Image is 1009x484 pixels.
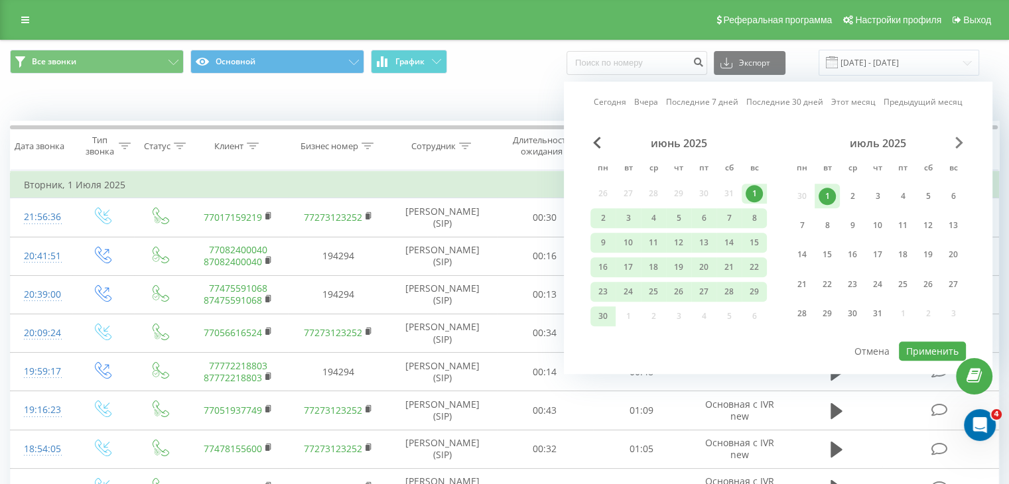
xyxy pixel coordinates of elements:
[869,188,886,205] div: 3
[955,137,963,149] span: Next Month
[395,57,425,66] span: График
[670,283,687,300] div: 26
[865,243,890,267] div: чт 17 июля 2025 г.
[868,159,888,179] abbr: четверг
[15,141,64,152] div: Дата звонка
[590,137,767,150] div: июнь 2025
[304,404,362,416] a: 77273123252
[831,96,876,109] a: Этот месяц
[204,442,262,455] a: 77478155600
[869,217,886,234] div: 10
[389,430,497,468] td: [PERSON_NAME] (SIP)
[719,159,739,179] abbr: суббота
[670,259,687,276] div: 19
[890,243,915,267] div: пт 18 июля 2025 г.
[991,409,1002,420] span: 4
[869,247,886,264] div: 17
[844,188,861,205] div: 2
[819,247,836,264] div: 15
[915,272,941,296] div: сб 26 июля 2025 г.
[288,275,388,314] td: 194294
[789,302,815,326] div: пн 28 июля 2025 г.
[840,272,865,296] div: ср 23 июля 2025 г.
[590,257,616,277] div: пн 16 июня 2025 г.
[945,276,962,293] div: 27
[744,159,764,179] abbr: воскресенье
[24,359,59,385] div: 19:59:17
[742,257,767,277] div: вс 22 июня 2025 г.
[10,50,184,74] button: Все звонки
[691,257,716,277] div: пт 20 июня 2025 г.
[389,353,497,391] td: [PERSON_NAME] (SIP)
[190,50,364,74] button: Основной
[389,237,497,275] td: [PERSON_NAME] (SIP)
[616,208,641,228] div: вт 3 июня 2025 г.
[915,213,941,238] div: сб 12 июля 2025 г.
[641,233,666,253] div: ср 11 июня 2025 г.
[720,234,738,251] div: 14
[742,233,767,253] div: вс 15 июня 2025 г.
[209,282,267,294] a: 77475591068
[819,305,836,322] div: 29
[666,208,691,228] div: чт 5 июня 2025 г.
[204,255,262,268] a: 87082400040
[497,314,593,352] td: 00:34
[594,96,626,109] a: Сегодня
[666,233,691,253] div: чт 12 июня 2025 г.
[720,259,738,276] div: 21
[964,409,996,441] iframe: Intercom live chat
[593,430,689,468] td: 01:05
[793,305,811,322] div: 28
[594,234,612,251] div: 9
[746,185,763,202] div: 1
[746,96,823,109] a: Последние 30 дней
[620,210,637,227] div: 3
[890,213,915,238] div: пт 11 июля 2025 г.
[716,233,742,253] div: сб 14 июня 2025 г.
[620,234,637,251] div: 10
[945,217,962,234] div: 13
[919,188,937,205] div: 5
[840,213,865,238] div: ср 9 июля 2025 г.
[620,259,637,276] div: 17
[789,137,966,150] div: июль 2025
[24,436,59,462] div: 18:54:05
[389,391,497,430] td: [PERSON_NAME] (SIP)
[618,159,638,179] abbr: вторник
[869,276,886,293] div: 24
[844,247,861,264] div: 16
[593,137,601,149] span: Previous Month
[894,217,911,234] div: 11
[204,371,262,384] a: 87772218803
[204,404,262,416] a: 77051937749
[590,208,616,228] div: пн 2 июня 2025 г.
[497,353,593,391] td: 00:14
[695,259,712,276] div: 20
[24,320,59,346] div: 20:09:24
[301,141,358,152] div: Бизнес номер
[840,243,865,267] div: ср 16 июля 2025 г.
[815,184,840,208] div: вт 1 июля 2025 г.
[899,341,966,361] button: Применить
[723,15,832,25] span: Реферальная программа
[844,217,861,234] div: 9
[746,210,763,227] div: 8
[288,237,388,275] td: 194294
[716,208,742,228] div: сб 7 июня 2025 г.
[815,243,840,267] div: вт 15 июля 2025 г.
[919,247,937,264] div: 19
[789,272,815,296] div: пн 21 июля 2025 г.
[793,217,811,234] div: 7
[304,442,362,455] a: 77273123252
[894,247,911,264] div: 18
[567,51,707,75] input: Поиск по номеру
[666,96,738,109] a: Последние 7 дней
[594,308,612,325] div: 30
[865,184,890,208] div: чт 3 июля 2025 г.
[840,184,865,208] div: ср 2 июля 2025 г.
[497,237,593,275] td: 00:16
[634,96,658,109] a: Вчера
[209,243,267,256] a: 77082400040
[915,184,941,208] div: сб 5 июля 2025 г.
[865,272,890,296] div: чт 24 июля 2025 г.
